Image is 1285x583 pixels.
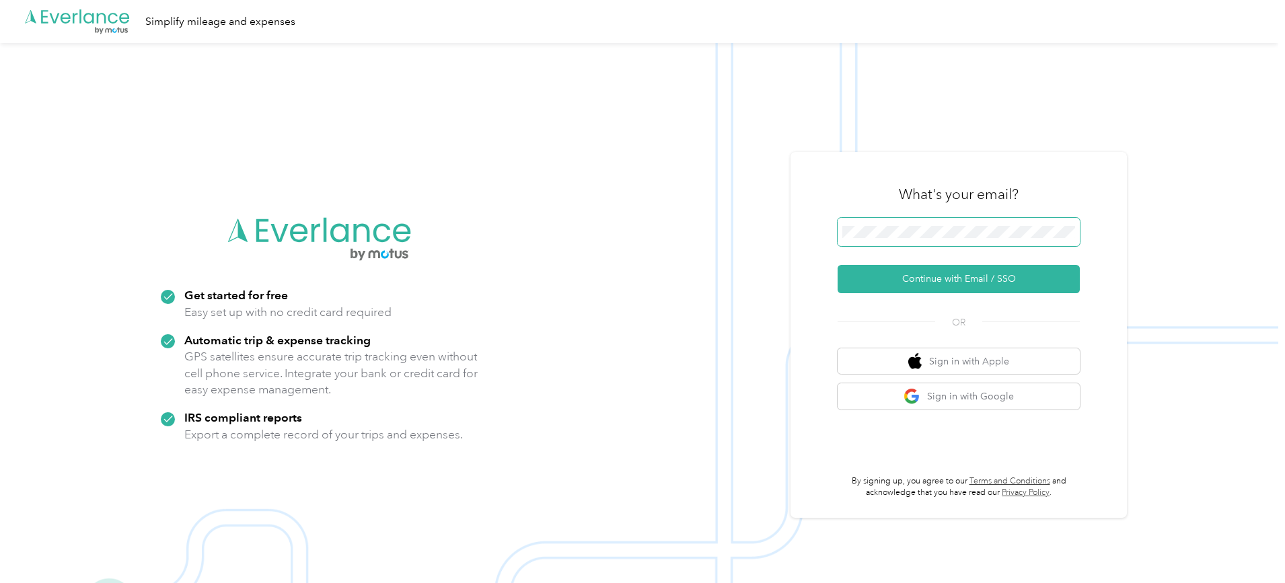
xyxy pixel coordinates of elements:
[1002,488,1050,498] a: Privacy Policy
[145,13,295,30] div: Simplify mileage and expenses
[184,333,371,347] strong: Automatic trip & expense tracking
[184,348,478,398] p: GPS satellites ensure accurate trip tracking even without cell phone service. Integrate your bank...
[838,265,1080,293] button: Continue with Email / SSO
[969,476,1050,486] a: Terms and Conditions
[184,426,463,443] p: Export a complete record of your trips and expenses.
[184,410,302,424] strong: IRS compliant reports
[184,304,392,321] p: Easy set up with no credit card required
[838,383,1080,410] button: google logoSign in with Google
[904,388,920,405] img: google logo
[935,315,982,329] span: OR
[838,348,1080,375] button: apple logoSign in with Apple
[838,475,1080,499] p: By signing up, you agree to our and acknowledge that you have read our .
[899,185,1019,204] h3: What's your email?
[184,288,288,302] strong: Get started for free
[908,353,922,370] img: apple logo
